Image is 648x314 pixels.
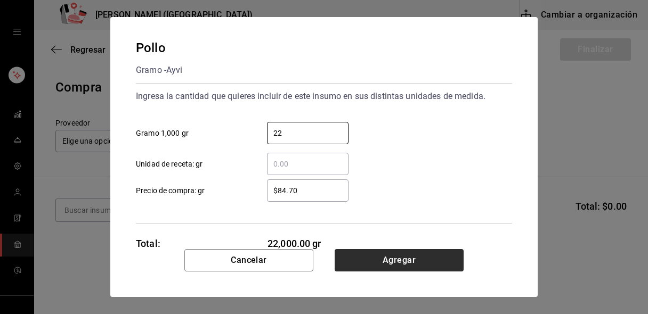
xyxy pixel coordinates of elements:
[136,185,205,196] span: Precio de compra: gr
[267,127,349,139] input: Gramo 1,000 gr
[136,88,512,105] div: Ingresa la cantidad que quieres incluir de este insumo en sus distintas unidades de medida.
[136,159,203,170] span: Unidad de receta: gr
[267,184,349,197] input: Precio de compra: gr
[267,158,349,170] input: Unidad de receta: gr
[335,249,464,271] button: Agregar
[184,249,313,271] button: Cancelar
[136,128,189,139] span: Gramo 1,000 gr
[136,236,160,251] div: Total:
[136,38,182,57] div: Pollo
[268,236,349,251] span: 22,000.00 gr
[136,62,182,79] div: Gramo - Ayvi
